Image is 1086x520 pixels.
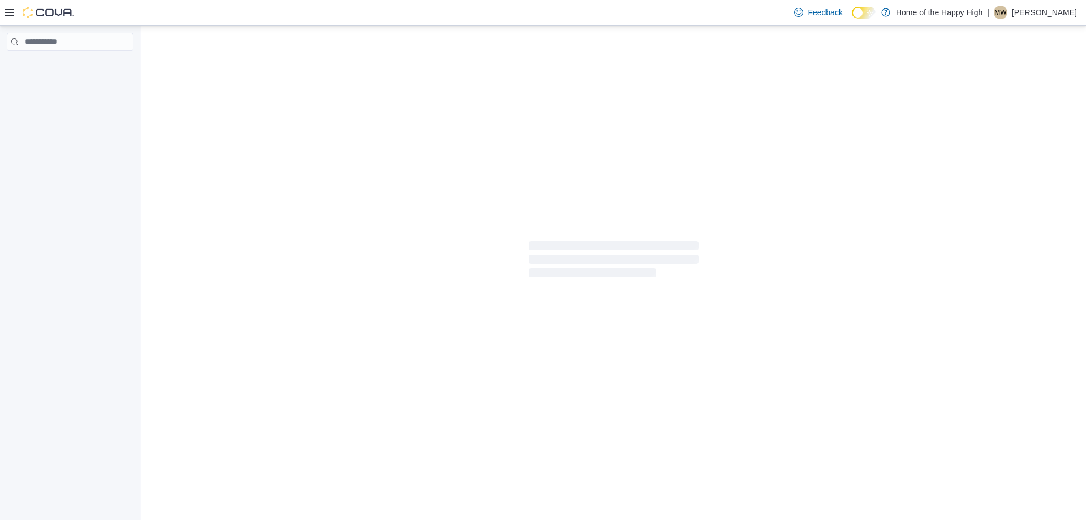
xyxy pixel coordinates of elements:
[896,6,982,19] p: Home of the Happy High
[994,6,1007,19] div: Matthew Willison
[994,6,1006,19] span: MW
[7,53,133,80] nav: Complex example
[23,7,74,18] img: Cova
[1012,6,1077,19] p: [PERSON_NAME]
[790,1,847,24] a: Feedback
[808,7,842,18] span: Feedback
[529,243,699,280] span: Loading
[987,6,989,19] p: |
[852,7,876,19] input: Dark Mode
